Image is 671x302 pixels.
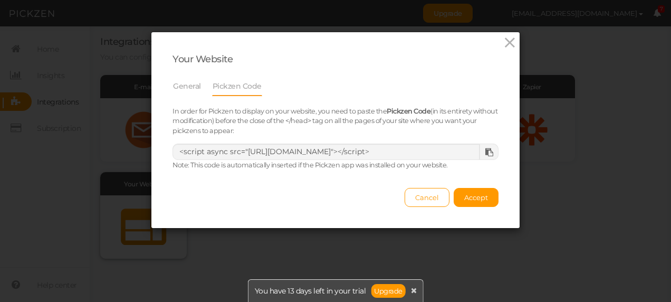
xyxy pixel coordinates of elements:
textarea: <script async src="[URL][DOMAIN_NAME]"></script> [172,144,499,161]
span: Cancel [415,193,439,202]
span: Your Website [172,53,233,65]
a: General [172,76,202,96]
button: Cancel [405,188,449,207]
span: Accept [464,193,488,202]
small: In order for Pickzen to display on your website, you need to paste the (in its entirety without m... [172,107,497,135]
span: You have 13 days left in your trial [255,287,366,295]
a: Pickzen Code [212,76,262,96]
button: Accept [454,188,499,207]
a: Upgrade [371,284,406,298]
small: Note: This code is automatically inserted if the Pickzen app was installed on your website. [172,161,448,169]
b: Pickzen Code [387,107,430,115]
